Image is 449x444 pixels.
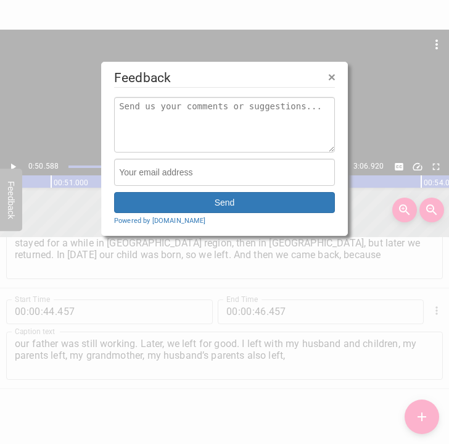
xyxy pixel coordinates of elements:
[328,70,336,83] button: Close
[114,159,335,186] input: Your email address
[114,192,335,213] button: Send
[114,69,335,88] legend: Feedback
[114,97,335,153] textarea: Send us your comments or suggestions...
[328,70,336,84] span: ×
[114,216,206,226] a: Powered by [DOMAIN_NAME]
